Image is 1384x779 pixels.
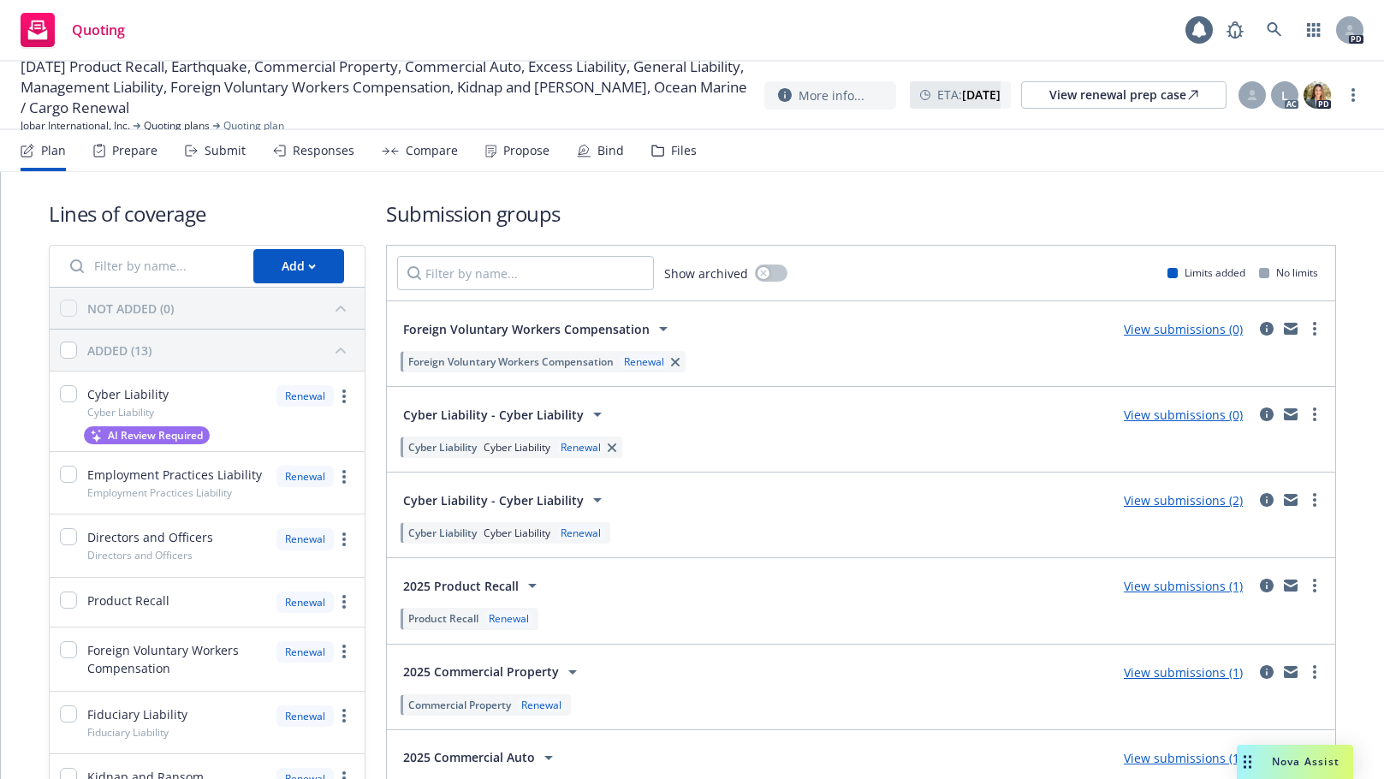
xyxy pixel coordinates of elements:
[1256,575,1277,596] a: circleInformation
[485,611,532,626] div: Renewal
[108,428,203,443] span: AI Review Required
[1124,664,1243,681] a: View submissions (1)
[87,300,174,318] div: NOT ADDED (0)
[386,199,1336,228] h1: Submission groups
[276,705,334,727] div: Renewal
[276,466,334,487] div: Renewal
[87,548,193,562] span: Directors and Officers
[1256,490,1277,510] a: circleInformation
[1257,13,1292,47] a: Search
[408,526,477,540] span: Cyber Liability
[1124,321,1243,337] a: View submissions (0)
[276,385,334,407] div: Renewal
[1124,578,1243,594] a: View submissions (1)
[334,386,354,407] a: more
[334,467,354,487] a: more
[1304,490,1325,510] a: more
[397,655,589,689] button: 2025 Commercial Property
[397,397,614,431] button: Cyber Liability - Cyber Liability
[484,440,550,455] span: Cyber Liability
[397,568,549,603] button: 2025 Product Recall
[87,641,266,677] span: Foreign Voluntary Workers Compensation
[334,641,354,662] a: more
[1167,265,1245,280] div: Limits added
[406,144,458,158] div: Compare
[72,23,125,37] span: Quoting
[87,405,154,419] span: Cyber Liability
[1297,13,1331,47] a: Switch app
[1021,81,1227,109] a: View renewal prep case
[253,249,344,283] button: Add
[403,577,519,595] span: 2025 Product Recall
[597,144,624,158] div: Bind
[60,249,243,283] input: Filter by name...
[557,440,604,455] div: Renewal
[408,698,511,712] span: Commercial Property
[87,294,354,322] button: NOT ADDED (0)
[276,528,334,550] div: Renewal
[276,641,334,663] div: Renewal
[223,118,284,134] span: Quoting plan
[397,312,680,346] button: Foreign Voluntary Workers Compensation
[408,440,477,455] span: Cyber Liability
[1256,662,1277,682] a: circleInformation
[276,592,334,613] div: Renewal
[84,426,210,444] button: AI Review Required
[1124,407,1243,423] a: View submissions (0)
[1237,745,1353,779] button: Nova Assist
[484,526,550,540] span: Cyber Liability
[1256,404,1277,425] a: circleInformation
[87,705,187,723] span: Fiduciary Liability
[1280,662,1301,682] a: mail
[87,485,232,500] span: Employment Practices Liability
[87,592,169,610] span: Product Recall
[14,6,132,54] a: Quoting
[49,199,365,228] h1: Lines of coverage
[205,144,246,158] div: Submit
[664,265,748,282] span: Show archived
[144,118,210,134] a: Quoting plans
[397,740,565,775] button: 2025 Commercial Auto
[112,144,157,158] div: Prepare
[334,705,354,726] a: more
[1218,13,1252,47] a: Report a Bug
[1256,318,1277,339] a: circleInformation
[1304,318,1325,339] a: more
[671,144,697,158] div: Files
[1237,745,1258,779] div: Drag to move
[282,250,316,282] div: Add
[1259,265,1318,280] div: No limits
[1124,492,1243,508] a: View submissions (2)
[1343,85,1363,105] a: more
[621,354,668,369] div: Renewal
[1304,404,1325,425] a: more
[1280,318,1301,339] a: mail
[87,528,213,546] span: Directors and Officers
[41,144,66,158] div: Plan
[397,483,614,517] button: Cyber Liability - Cyber Liability
[87,466,262,484] span: Employment Practices Liability
[403,491,584,509] span: Cyber Liability - Cyber Liability
[408,611,478,626] span: Product Recall
[293,144,354,158] div: Responses
[397,256,654,290] input: Filter by name...
[87,725,169,740] span: Fiduciary Liability
[799,86,864,104] span: More info...
[408,354,614,369] span: Foreign Voluntary Workers Compensation
[1281,86,1288,104] span: L
[518,698,565,712] div: Renewal
[21,56,751,118] span: [DATE] Product Recall, Earthquake, Commercial Property, Commercial Auto, Excess Liability, Genera...
[87,342,151,360] div: ADDED (13)
[1280,490,1301,510] a: mail
[1280,404,1301,425] a: mail
[334,592,354,612] a: more
[503,144,549,158] div: Propose
[764,81,896,110] button: More info...
[87,336,354,364] button: ADDED (13)
[1049,82,1198,108] div: View renewal prep case
[962,86,1001,103] strong: [DATE]
[403,748,535,766] span: 2025 Commercial Auto
[403,663,559,681] span: 2025 Commercial Property
[21,118,130,134] a: Jobar International, Inc.
[557,526,604,540] div: Renewal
